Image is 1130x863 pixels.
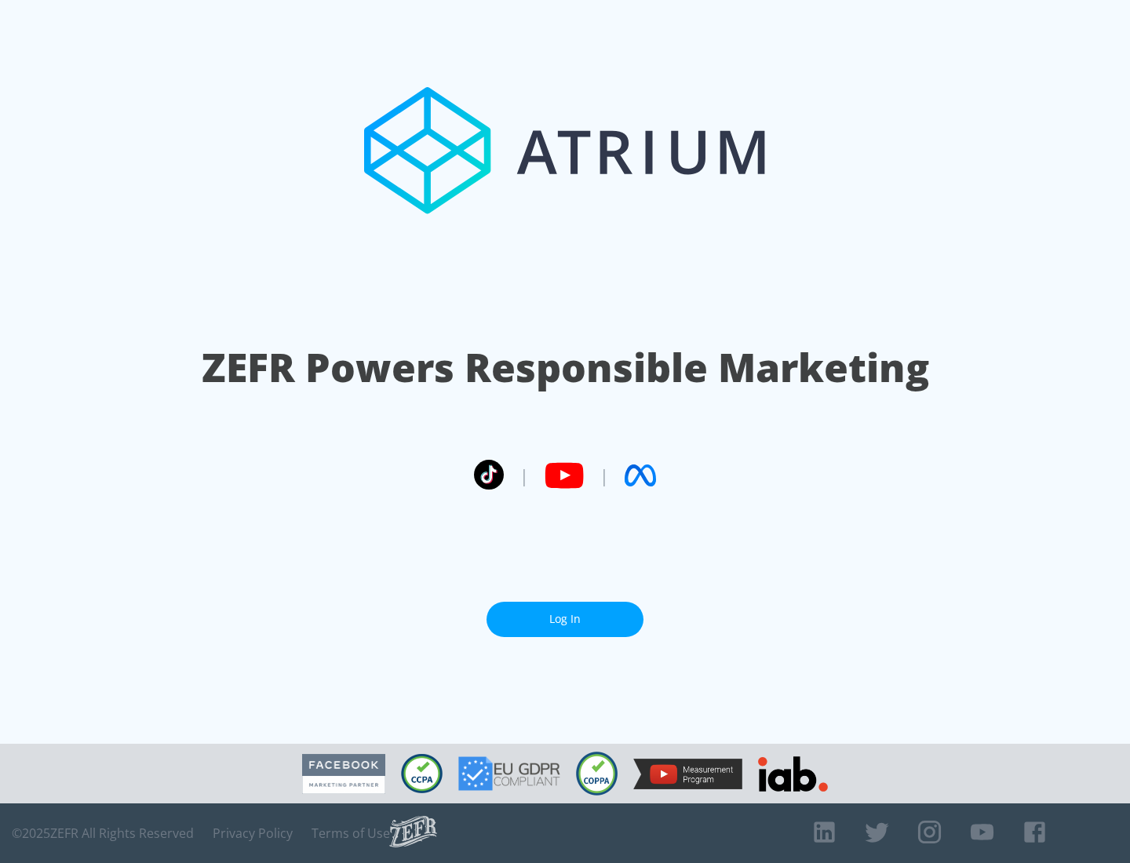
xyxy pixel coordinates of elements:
span: | [519,464,529,487]
a: Log In [487,602,643,637]
span: © 2025 ZEFR All Rights Reserved [12,825,194,841]
img: IAB [758,756,828,792]
span: | [600,464,609,487]
h1: ZEFR Powers Responsible Marketing [202,340,929,395]
img: CCPA Compliant [401,754,443,793]
img: GDPR Compliant [458,756,560,791]
img: COPPA Compliant [576,752,618,796]
a: Privacy Policy [213,825,293,841]
a: Terms of Use [312,825,390,841]
img: YouTube Measurement Program [633,759,742,789]
img: Facebook Marketing Partner [302,754,385,794]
